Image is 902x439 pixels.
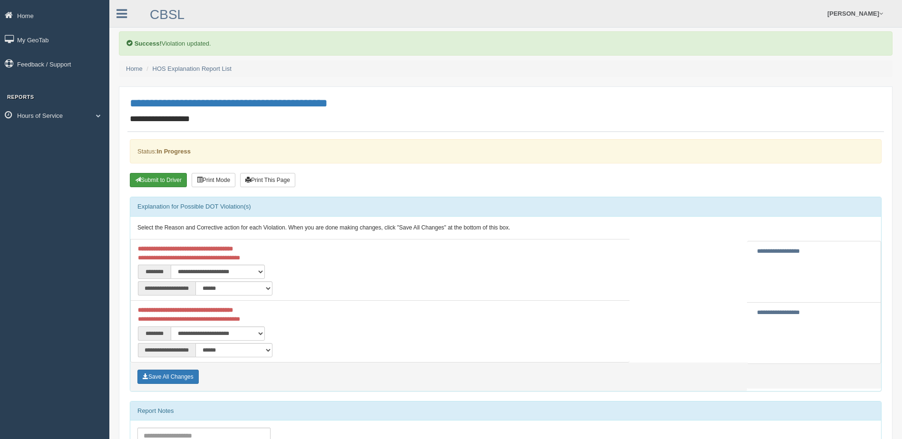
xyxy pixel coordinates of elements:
button: Print This Page [240,173,295,187]
div: Explanation for Possible DOT Violation(s) [130,197,881,216]
button: Print Mode [192,173,235,187]
div: Select the Reason and Corrective action for each Violation. When you are done making changes, cli... [130,217,881,239]
strong: In Progress [156,148,191,155]
button: Save [137,370,199,384]
div: Status: [130,139,882,163]
button: Submit To Driver [130,173,187,187]
b: Success! [135,40,162,47]
a: CBSL [150,7,184,22]
div: Violation updated. [119,31,892,56]
a: HOS Explanation Report List [153,65,232,72]
a: Home [126,65,143,72]
div: Report Notes [130,401,881,420]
